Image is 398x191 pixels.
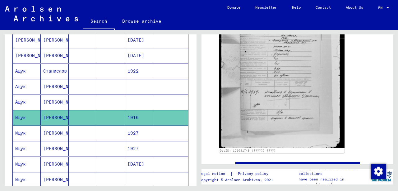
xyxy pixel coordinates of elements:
[41,157,69,172] mat-cell: [PERSON_NAME]
[13,33,41,48] mat-cell: [PERSON_NAME]
[371,164,386,179] div: Change consent
[13,95,41,110] mat-cell: Ащук
[41,110,69,125] mat-cell: [PERSON_NAME]
[199,177,276,183] p: Copyright © Arolsen Archives, 2021
[13,48,41,63] mat-cell: [PERSON_NAME]
[41,95,69,110] mat-cell: [PERSON_NAME]
[41,64,69,79] mat-cell: Станислов
[41,172,69,187] mat-cell: [PERSON_NAME]
[125,141,153,156] mat-cell: 1927
[125,157,153,172] mat-cell: [DATE]
[41,48,69,63] mat-cell: [PERSON_NAME]
[13,64,41,79] mat-cell: Ащук
[125,64,153,79] mat-cell: 1922
[41,79,69,94] mat-cell: [PERSON_NAME]
[199,171,276,177] div: |
[298,176,369,188] p: have been realized in partnership with
[371,164,386,179] img: Change consent
[13,126,41,141] mat-cell: Ищук
[250,164,345,171] a: See comments created before [DATE]
[13,79,41,94] mat-cell: Ащук
[115,14,169,29] a: Browse archive
[41,33,69,48] mat-cell: [PERSON_NAME]
[13,110,41,125] mat-cell: Ищук
[41,126,69,141] mat-cell: [PERSON_NAME]
[125,110,153,125] mat-cell: 1916
[125,126,153,141] mat-cell: 1927
[233,171,276,177] a: Privacy policy
[378,6,385,10] span: EN
[5,6,78,21] img: Arolsen_neg.svg
[41,141,69,156] mat-cell: [PERSON_NAME]
[83,14,115,30] a: Search
[13,172,41,187] mat-cell: Ищук
[298,165,369,176] p: The Arolsen Archives online collections
[370,169,393,184] img: yv_logo.png
[199,171,230,177] a: Legal notice
[13,157,41,172] mat-cell: Ищук
[13,141,41,156] mat-cell: Ищук
[220,149,276,152] a: DocID: 121091749 (?????? ????)
[125,33,153,48] mat-cell: [DATE]
[125,48,153,63] mat-cell: [DATE]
